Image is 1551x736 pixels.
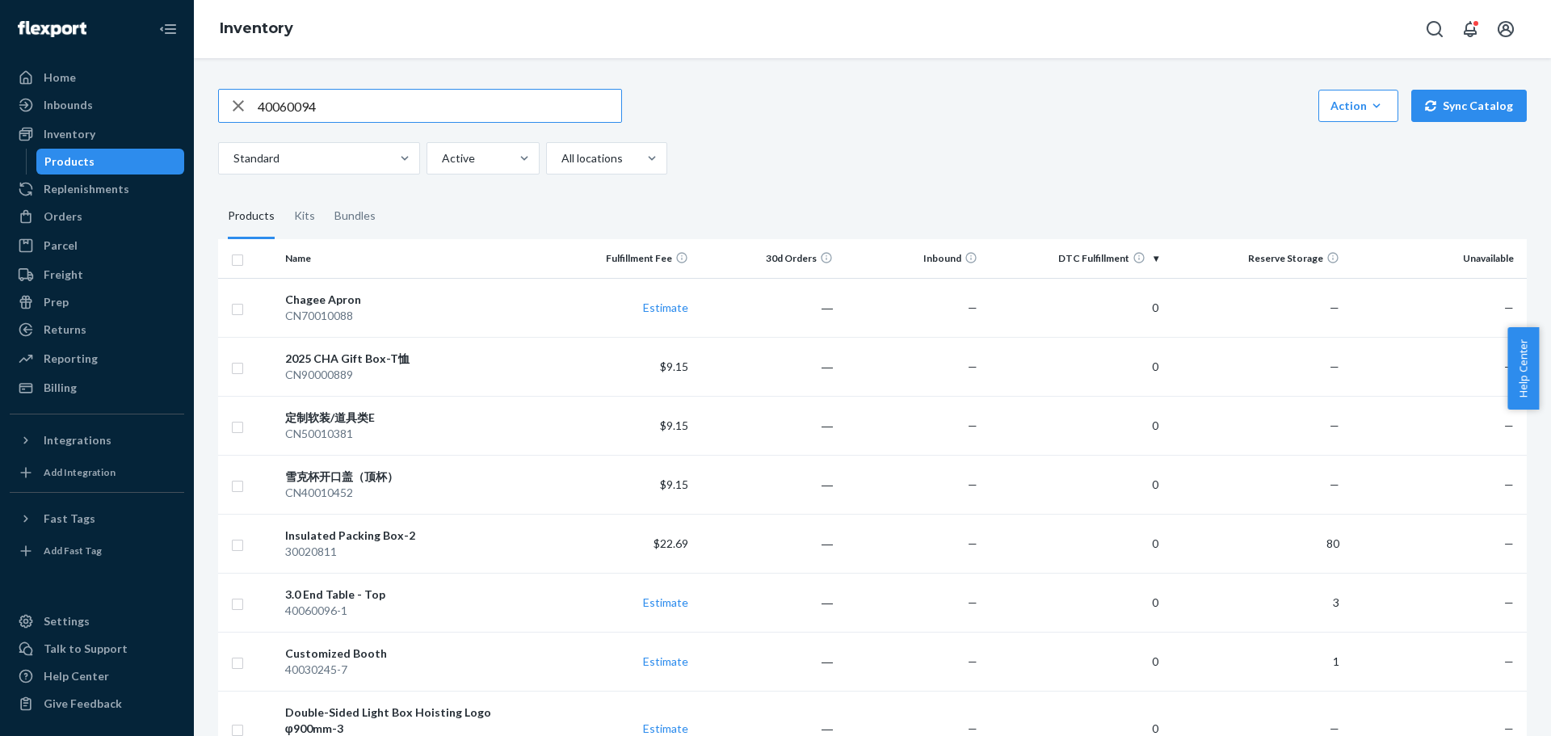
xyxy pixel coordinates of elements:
span: $22.69 [654,536,688,550]
a: Estimate [643,721,688,735]
a: Inventory [220,19,293,37]
div: Parcel [44,238,78,254]
td: 1 [1165,632,1346,691]
div: Products [44,154,95,170]
td: ― [695,396,839,455]
span: $9.15 [660,418,688,432]
span: — [968,654,977,668]
td: 80 [1165,514,1346,573]
a: Reporting [10,346,184,372]
div: Freight [44,267,83,283]
div: 3.0 End Table - Top [285,587,544,603]
div: 40030245-7 [285,662,544,678]
span: — [968,595,977,609]
th: DTC Fulfillment [984,239,1165,278]
a: Settings [10,608,184,634]
td: ― [695,514,839,573]
div: Chagee Apron [285,292,544,308]
span: — [968,477,977,491]
span: — [1504,536,1514,550]
div: Orders [44,208,82,225]
a: Talk to Support [10,636,184,662]
div: CN70010088 [285,308,544,324]
button: Action [1318,90,1398,122]
a: Add Integration [10,460,184,486]
img: Flexport logo [18,21,86,37]
div: Prep [44,294,69,310]
div: Add Integration [44,465,116,479]
span: — [1330,360,1339,373]
div: Inventory [44,126,95,142]
div: Integrations [44,432,111,448]
span: — [1330,301,1339,314]
a: Billing [10,375,184,401]
span: — [1504,477,1514,491]
div: CN40010452 [285,485,544,501]
div: 雪克杯开口盖（顶杯） [285,469,544,485]
a: Returns [10,317,184,343]
td: ― [695,573,839,632]
button: Open account menu [1490,13,1522,45]
ol: breadcrumbs [207,6,306,53]
td: 0 [984,514,1165,573]
div: Help Center [44,668,109,684]
div: Inbounds [44,97,93,113]
div: Give Feedback [44,696,122,712]
div: Customized Booth [285,646,544,662]
span: — [1504,301,1514,314]
span: — [1330,418,1339,432]
a: Add Fast Tag [10,538,184,564]
div: Home [44,69,76,86]
td: ― [695,278,839,337]
a: Orders [10,204,184,229]
a: Inventory [10,121,184,147]
div: CN50010381 [285,426,544,442]
th: Unavailable [1346,239,1527,278]
div: 30020811 [285,544,544,560]
input: Search inventory by name or sku [258,90,621,122]
div: Products [228,194,275,239]
span: — [968,536,977,550]
a: Estimate [643,654,688,668]
div: Talk to Support [44,641,128,657]
th: Name [279,239,550,278]
a: Parcel [10,233,184,259]
button: Give Feedback [10,691,184,717]
td: 0 [984,455,1165,514]
input: All locations [560,150,561,166]
a: Home [10,65,184,90]
input: Active [440,150,442,166]
td: ― [695,632,839,691]
td: ― [695,337,839,396]
div: 40060096-1 [285,603,544,619]
span: — [968,360,977,373]
div: Reporting [44,351,98,367]
td: 0 [984,396,1165,455]
button: Close Navigation [152,13,184,45]
div: Returns [44,322,86,338]
th: Fulfillment Fee [550,239,695,278]
th: Inbound [839,239,984,278]
div: Insulated Packing Box-2 [285,528,544,544]
th: 30d Orders [695,239,839,278]
span: — [1504,418,1514,432]
div: Replenishments [44,181,129,197]
span: — [1504,360,1514,373]
span: — [968,721,977,735]
div: 定制软装/道具类E [285,410,544,426]
td: ― [695,455,839,514]
button: Fast Tags [10,506,184,532]
td: 0 [984,278,1165,337]
div: Settings [44,613,90,629]
div: Billing [44,380,77,396]
span: $9.15 [660,477,688,491]
td: 0 [984,632,1165,691]
a: Help Center [10,663,184,689]
div: Kits [294,194,315,239]
th: Reserve Storage [1165,239,1346,278]
a: Estimate [643,301,688,314]
button: Sync Catalog [1411,90,1527,122]
span: — [968,301,977,314]
a: Prep [10,289,184,315]
span: $9.15 [660,360,688,373]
